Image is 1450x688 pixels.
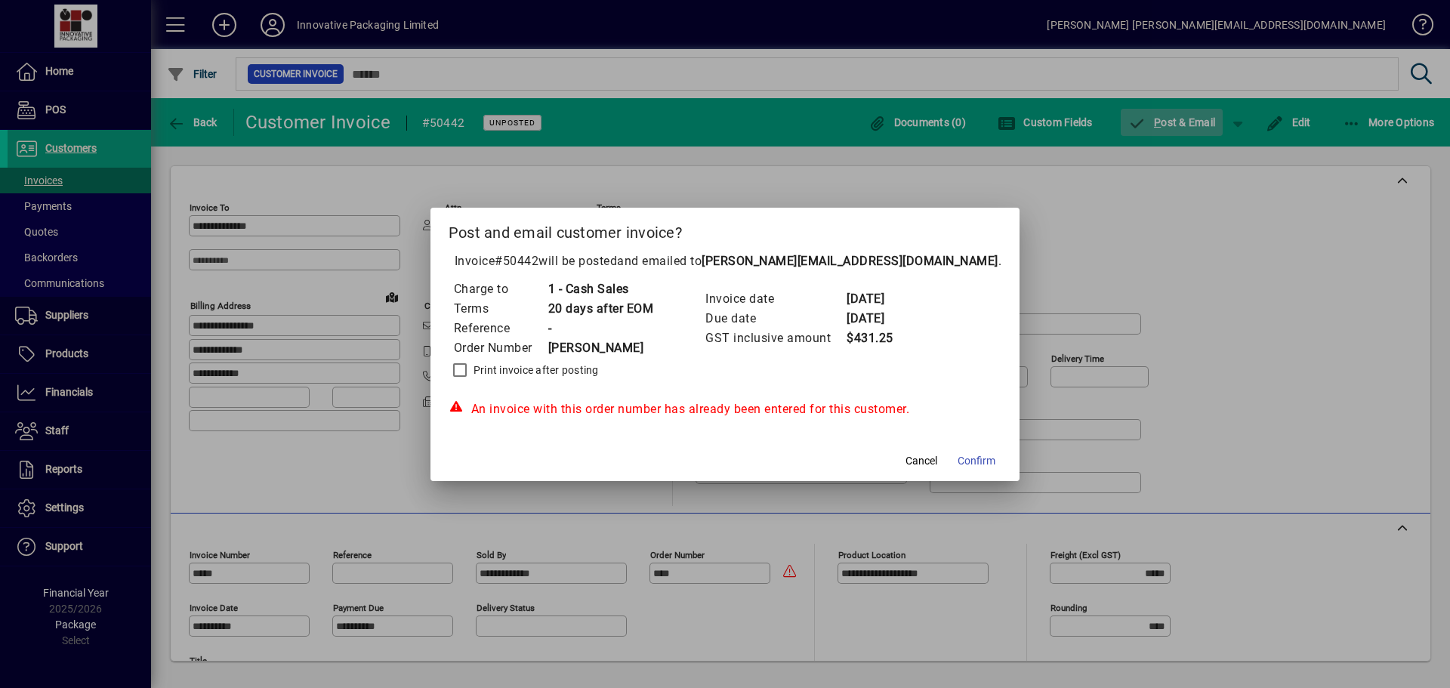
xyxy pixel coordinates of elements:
td: Order Number [453,338,548,358]
button: Confirm [952,448,1001,475]
td: Terms [453,299,548,319]
button: Cancel [897,448,946,475]
span: Cancel [905,453,937,469]
span: and emailed to [617,254,998,268]
td: [PERSON_NAME] [548,338,654,358]
td: - [548,319,654,338]
div: An invoice with this order number has already been entered for this customer. [449,400,1002,418]
td: 20 days after EOM [548,299,654,319]
td: Due date [705,309,846,329]
h2: Post and email customer invoice? [430,208,1020,251]
b: [PERSON_NAME][EMAIL_ADDRESS][DOMAIN_NAME] [702,254,998,268]
td: Charge to [453,279,548,299]
td: $431.25 [846,329,906,348]
span: Confirm [958,453,995,469]
td: [DATE] [846,289,906,309]
label: Print invoice after posting [470,363,599,378]
td: 1 - Cash Sales [548,279,654,299]
td: GST inclusive amount [705,329,846,348]
span: #50442 [495,254,538,268]
p: Invoice will be posted . [449,252,1002,270]
td: [DATE] [846,309,906,329]
td: Reference [453,319,548,338]
td: Invoice date [705,289,846,309]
